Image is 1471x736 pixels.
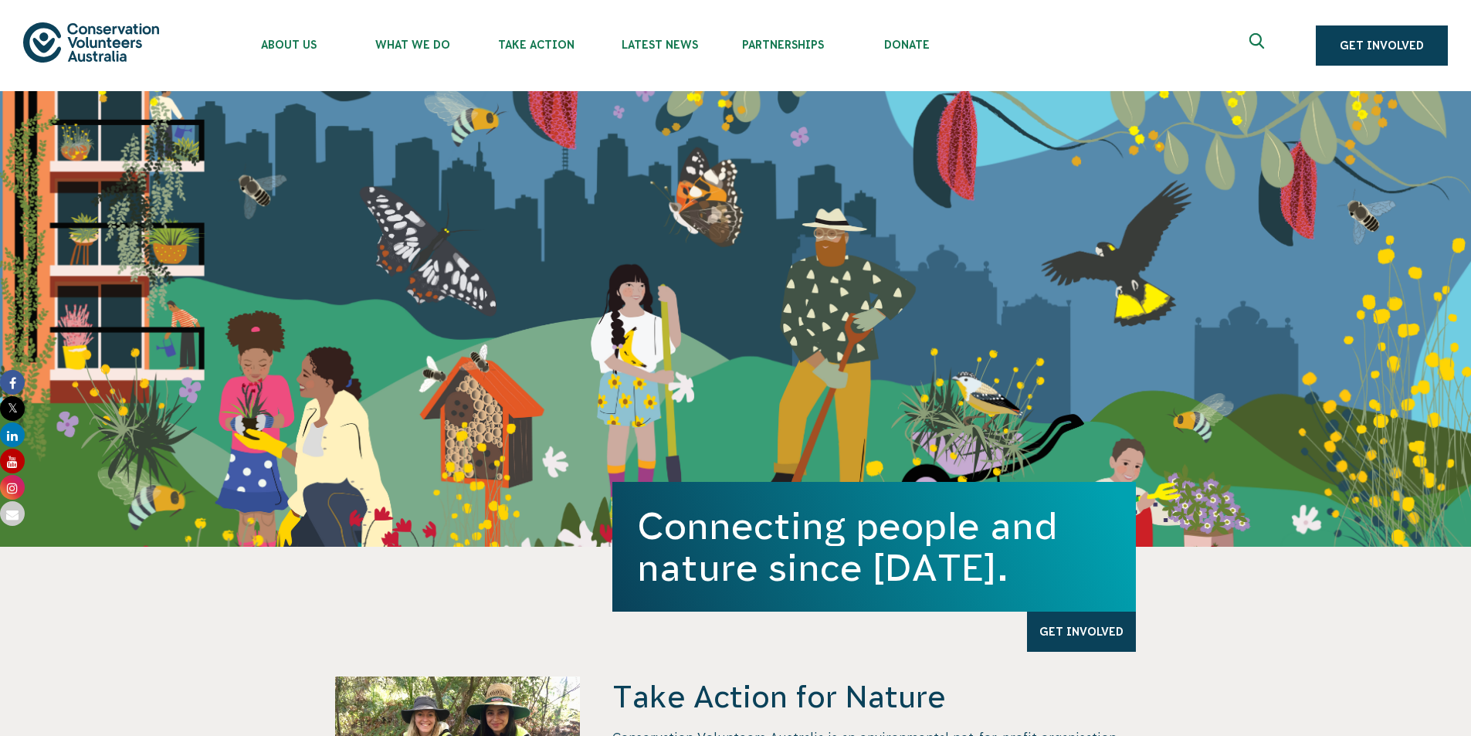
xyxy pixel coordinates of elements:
h1: Connecting people and nature since [DATE]. [637,505,1111,588]
span: What We Do [351,39,474,51]
a: Get Involved [1316,25,1448,66]
a: Get Involved [1027,612,1136,652]
span: Latest News [598,39,721,51]
span: Partnerships [721,39,845,51]
span: Expand search box [1249,33,1269,58]
img: logo.svg [23,22,159,62]
button: Expand search box Close search box [1240,27,1277,64]
span: Take Action [474,39,598,51]
span: About Us [227,39,351,51]
span: Donate [845,39,968,51]
h4: Take Action for Nature [612,677,1136,717]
